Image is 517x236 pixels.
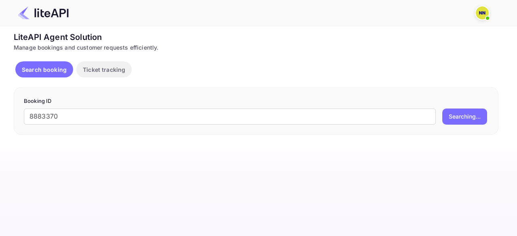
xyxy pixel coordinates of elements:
[24,109,436,125] input: Enter Booking ID (e.g., 63782194)
[14,31,498,43] div: LiteAPI Agent Solution
[442,109,487,125] button: Searching...
[18,6,69,19] img: LiteAPI Logo
[14,43,498,52] div: Manage bookings and customer requests efficiently.
[83,65,125,74] p: Ticket tracking
[22,65,67,74] p: Search booking
[24,97,488,105] p: Booking ID
[476,6,489,19] img: N/A N/A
